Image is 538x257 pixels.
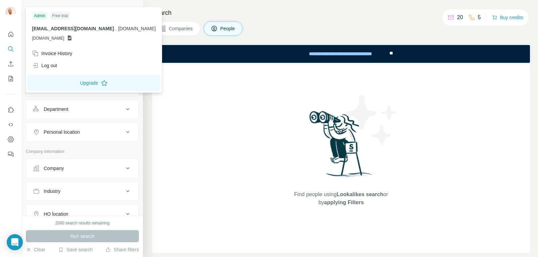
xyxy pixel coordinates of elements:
div: Open Intercom Messenger [7,234,23,250]
div: Admin [32,12,47,20]
button: Personal location [26,124,139,140]
button: Use Surfe API [5,119,16,131]
div: Log out [32,62,57,69]
button: Industry [26,183,139,199]
button: Save search [58,246,92,253]
span: Find people using or by [287,190,395,207]
button: Enrich CSV [5,58,16,70]
iframe: Banner [152,45,530,63]
p: 20 [457,13,463,22]
span: Lookalikes search [337,191,383,197]
span: Companies [169,25,193,32]
div: Industry [44,188,61,195]
div: Department [44,106,68,113]
div: Invoice History [32,50,72,57]
button: Feedback [5,148,16,160]
span: [DOMAIN_NAME] [32,35,64,41]
button: Search [5,43,16,55]
img: Surfe Illustration - Stars [341,90,402,150]
button: Hide [117,4,143,14]
span: applying Filters [324,200,364,205]
h4: Search [152,8,530,17]
button: Company [26,160,139,176]
button: Upgrade [27,75,160,91]
img: Surfe Illustration - Woman searching with binoculars [306,109,376,184]
button: Dashboard [5,133,16,145]
div: HQ location [44,211,68,217]
span: [EMAIL_ADDRESS][DOMAIN_NAME] [32,26,114,31]
div: Free trial [50,12,70,20]
button: Share filters [106,246,139,253]
p: 5 [478,13,481,22]
button: Quick start [5,28,16,40]
span: [DOMAIN_NAME] [118,26,156,31]
button: Buy credits [492,13,523,22]
div: New search [26,6,47,12]
button: HQ location [26,206,139,222]
button: Use Surfe on LinkedIn [5,104,16,116]
div: Personal location [44,129,80,135]
button: Clear [26,246,45,253]
p: Company information [26,148,139,155]
div: Company [44,165,64,172]
span: People [220,25,236,32]
img: Avatar [5,7,16,17]
span: . [115,26,117,31]
div: 2000 search results remaining [55,220,110,226]
button: My lists [5,73,16,85]
button: Department [26,101,139,117]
